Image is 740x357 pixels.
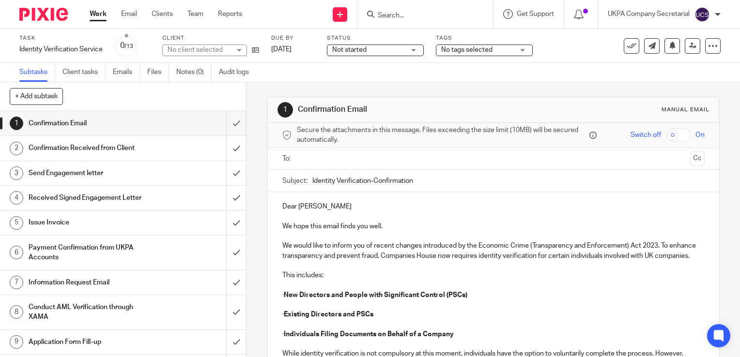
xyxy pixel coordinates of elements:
div: 2 [10,142,23,155]
a: Clients [152,9,173,19]
label: To: [282,154,293,164]
a: Client tasks [62,63,106,82]
input: Search [377,12,464,20]
span: Not started [332,46,367,53]
a: Team [187,9,203,19]
h1: Send Engagement letter [29,166,154,180]
a: Files [147,63,169,82]
div: 1 [10,117,23,130]
strong: Existing Directors and PSCs [284,311,373,318]
button: + Add subtask [10,88,63,104]
a: Notes (0) [176,63,212,82]
p: Dear [PERSON_NAME] [282,202,705,211]
div: Identity Verification Service [19,45,103,54]
label: Status [327,34,424,42]
a: Reports [218,9,242,19]
h1: Information Request Email [29,275,154,290]
p: This includes: [282,270,705,280]
label: Task [19,34,103,42]
div: 9 [10,335,23,349]
div: 1 [277,102,293,118]
a: Audit logs [219,63,256,82]
a: Work [90,9,107,19]
div: 4 [10,191,23,205]
div: 0 [120,40,133,51]
label: Client [162,34,259,42]
label: Due by [271,34,315,42]
div: 6 [10,246,23,259]
span: On [695,130,705,140]
h1: Payment Confirmation from UKPA Accounts [29,240,154,265]
a: Email [121,9,137,19]
div: 3 [10,166,23,180]
h1: Confirmation Email [298,104,514,115]
strong: New Directors and People with Significant Control (PSCs) [284,292,467,298]
h1: Confirmation Received from Client [29,141,154,155]
p: We would like to inform you of recent changes introduced by the Economic Crime (Transparency and ... [282,241,705,261]
p: UKPA Company Secretarial [608,9,690,19]
span: Switch off [631,130,661,140]
small: /13 [124,44,133,49]
span: [DATE] [271,46,292,53]
div: No client selected [168,45,231,55]
span: Secure the attachments in this message. Files exceeding the size limit (10MB) will be secured aut... [297,125,587,145]
h1: Issue Invoice [29,215,154,230]
div: 5 [10,216,23,230]
span: Get Support [517,11,554,17]
h1: Application Form Fill-up [29,335,154,349]
img: svg%3E [694,7,710,22]
label: Tags [436,34,533,42]
div: Manual email [662,106,709,114]
h1: Conduct AML Verification through XAMA [29,300,154,325]
img: Pixie [19,8,68,21]
div: 8 [10,305,23,319]
p: · [282,310,705,319]
h1: Confirmation Email [29,116,154,131]
p: · [282,290,705,300]
p: We hope this email finds you well. [282,222,705,231]
h1: Received Signed Engagement Letter [29,191,154,205]
button: Cc [690,151,705,166]
strong: Individuals Filing Documents on Behalf of a Company [284,331,454,338]
a: Emails [113,63,140,82]
a: Subtasks [19,63,55,82]
div: 7 [10,276,23,289]
label: Subject: [282,176,308,186]
span: No tags selected [441,46,493,53]
p: · [282,329,705,339]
